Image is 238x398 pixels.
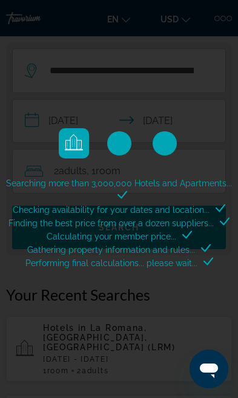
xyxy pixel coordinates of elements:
[8,218,214,228] span: Finding the best price from over a dozen suppliers...
[13,205,210,215] span: Checking availability for your dates and location...
[27,245,195,255] span: Gathering property information and rules...
[190,350,228,388] iframe: Button to launch messaging window
[47,232,176,241] span: Calculating your member price...
[25,258,197,268] span: Performing final calculations... please wait...
[6,178,232,188] span: Searching more than 3,000,000 Hotels and Apartments...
